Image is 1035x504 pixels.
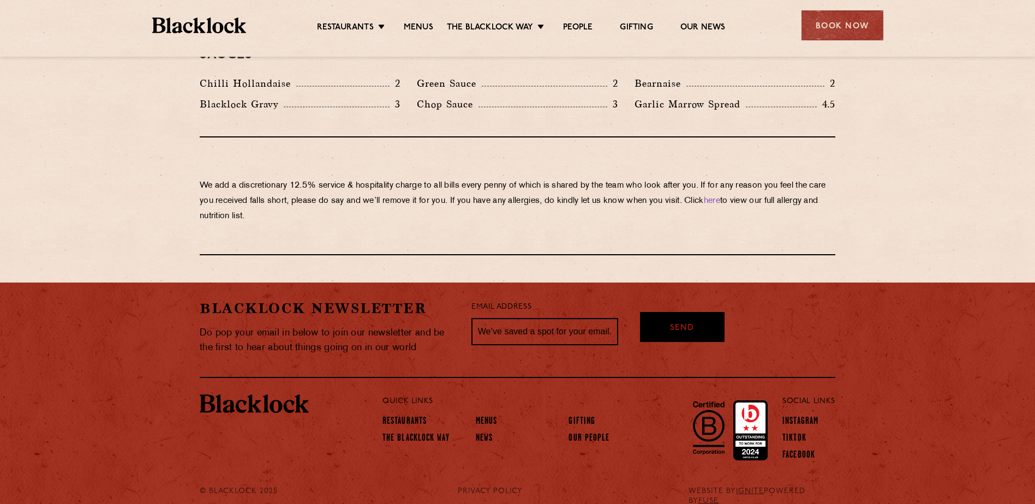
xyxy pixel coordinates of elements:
h2: Blacklock Newsletter [200,299,455,318]
img: BL_Textured_Logo-footer-cropped.svg [152,17,247,33]
img: BL_Textured_Logo-footer-cropped.svg [200,394,309,413]
p: Green Sauce [417,76,482,91]
label: Email Address [471,301,531,314]
img: B-Corp-Logo-Black-RGB.svg [686,395,731,460]
p: 2 [824,76,835,91]
a: Our People [569,433,609,445]
a: Our News [680,22,726,34]
p: Bearnaise [635,76,686,91]
p: 2 [390,76,400,91]
p: 3 [390,97,400,111]
div: Book Now [801,10,883,40]
p: Chop Sauce [417,97,478,112]
a: TikTok [782,433,806,445]
img: Accred_2023_2star.png [733,400,768,460]
input: We’ve saved a spot for your email... [471,318,618,345]
a: Restaurants [382,416,427,428]
a: here [704,197,720,205]
p: Blacklock Gravy [200,97,284,112]
a: Menus [476,416,498,428]
p: 4.5 [817,97,835,111]
p: 3 [607,97,618,111]
p: Chilli Hollandaise [200,76,296,91]
a: News [476,433,493,445]
a: Gifting [569,416,595,428]
p: Garlic Marrow Spread [635,97,746,112]
a: The Blacklock Way [382,433,450,445]
a: Restaurants [317,22,374,34]
a: PRIVACY POLICY [458,487,523,496]
a: Facebook [782,450,815,462]
p: Quick Links [382,394,746,409]
a: Instagram [782,416,818,428]
a: People [563,22,593,34]
p: 2 [607,76,618,91]
a: Gifting [620,22,653,34]
a: Menus [404,22,433,34]
span: Send [670,322,694,335]
a: The Blacklock Way [447,22,533,34]
p: Do pop your email in below to join our newsletter and be the first to hear about things going on ... [200,326,455,355]
p: Social Links [782,394,835,409]
p: We add a discretionary 12.5% service & hospitality charge to all bills every penny of which is sh... [200,178,835,224]
a: IGNITE [736,487,764,495]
